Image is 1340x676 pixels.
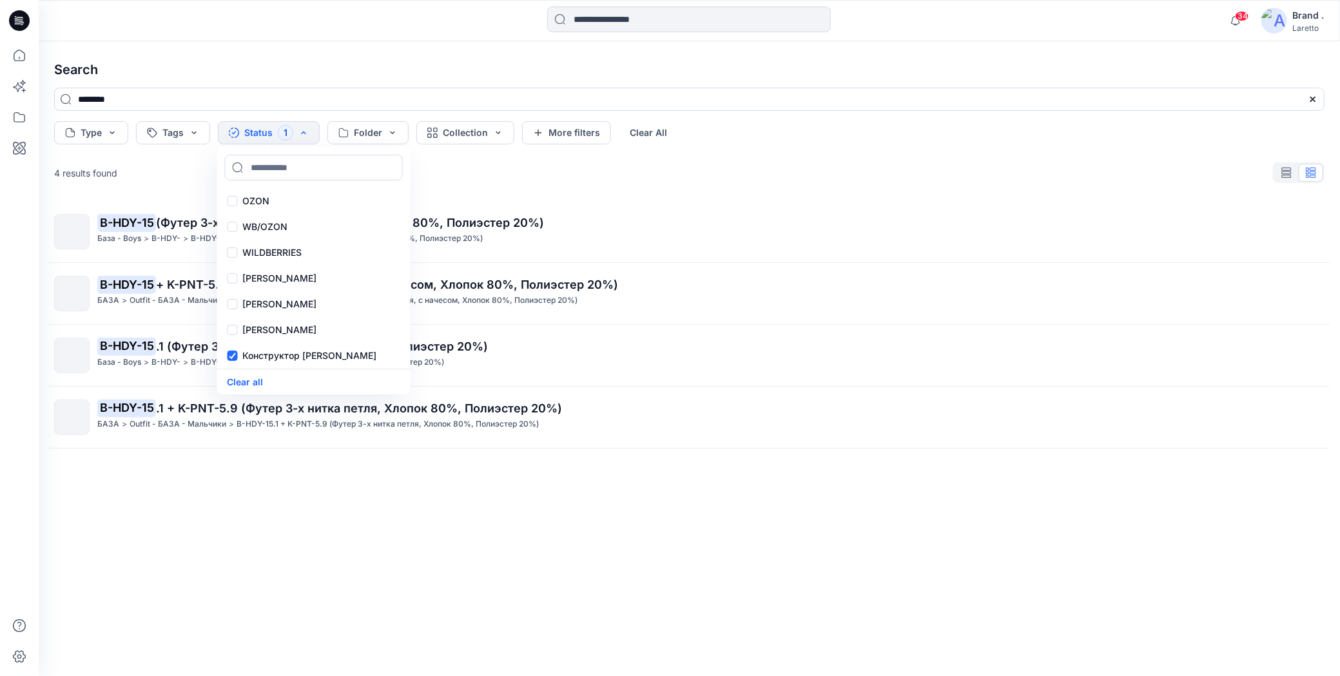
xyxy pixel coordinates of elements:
img: avatar [1261,8,1287,34]
div: Дизайнер Алиса [220,266,408,291]
mark: B-HDY-15 [97,399,156,417]
p: База - Boys [97,356,141,369]
p: B-HDY- [151,232,180,246]
p: Outfit - БАЗА - Мальчики [130,294,226,307]
h4: Search [44,52,1335,88]
p: > [183,356,188,369]
button: Clear All [619,121,678,144]
p: B-HDY-15.1 + K-PNT-5.9 (Футер 3-х нитка петля, Хлопок 80%, Полиэстер 20%) [237,418,539,431]
mark: B-HDY-15 [97,337,156,355]
p: > [144,356,149,369]
button: Collection [416,121,514,144]
button: More filters [522,121,611,144]
span: (Футер 3-х нитка петля, с начесом, Хлопок 80%, Полиэстер 20%) [156,216,544,229]
p: [PERSON_NAME] [243,296,317,312]
span: .1 + K-PNT-5.9 (Футер 3-х нитка петля, Хлопок 80%, Полиэстер 20%) [156,401,562,415]
button: Folder [327,121,409,144]
mark: B-HDY-15 [97,275,156,293]
div: Замена Лекал [220,317,408,343]
div: Brand . [1292,8,1324,23]
p: OZON [243,193,270,209]
p: > [183,232,188,246]
p: > [229,418,234,431]
a: B-HDY-15.1 (Футер 3-х нитка петля, Хлопок 80%, Полиэстер 20%)База - Boys>B-HDY->B-HDY-15.1 (Футер... [46,330,1332,381]
div: Дизайнер Злата [220,291,408,317]
button: Type [54,121,128,144]
p: > [122,418,127,431]
p: B-HDY-15 (Футер 3-х нитка петля, с начесом, Хлопок 80%, Полиэстер 20%) [191,232,483,246]
p: B-HDY-15.1 (Футер 3-х нитка петля, Хлопок 80%, Полиэстер 20%) [191,356,444,369]
p: Конструктор [PERSON_NAME] [243,348,377,363]
p: > [122,294,127,307]
p: Outfit - БАЗА - Мальчики [130,418,226,431]
p: База - Boys [97,232,141,246]
span: + K-PNT-5.4 (Футер 3-х нитка петля, с начесом, Хлопок 80%, Полиэстер 20%) [156,278,618,291]
p: БАЗА [97,294,119,307]
a: B-HDY-15.1 + K-PNT-5.9 (Футер 3-х нитка петля, Хлопок 80%, Полиэстер 20%)БАЗА>Outfit - БАЗА - Мал... [46,392,1332,443]
button: Clear all [228,374,264,389]
a: B-HDY-15(Футер 3-х нитка петля, с начесом, Хлопок 80%, Полиэстер 20%)База - Boys>B-HDY->B-HDY-15 ... [46,206,1332,257]
span: .1 (Футер 3-х нитка петля, Хлопок 80%, Полиэстер 20%) [156,340,488,353]
p: > [144,232,149,246]
p: WB/OZON [243,219,288,235]
button: Tags [136,121,210,144]
div: OZON [220,188,408,214]
button: Status1 [218,121,320,144]
a: B-HDY-15+ K-PNT-5.4 (Футер 3-х нитка петля, с начесом, Хлопок 80%, Полиэстер 20%)БАЗА>Outfit - БА... [46,268,1332,319]
div: Laretto [1292,23,1324,33]
p: [PERSON_NAME] [243,322,317,338]
div: WILDBERRIES [220,240,408,266]
span: 34 [1235,11,1249,21]
p: [PERSON_NAME] [243,271,317,286]
p: 4 results found [54,166,117,180]
div: Конструктор Ольга [220,343,408,369]
div: WB/OZON [220,214,408,240]
p: WILDBERRIES [243,245,302,260]
p: B-HDY- [151,356,180,369]
mark: B-HDY-15 [97,213,156,231]
p: БАЗА [97,418,119,431]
